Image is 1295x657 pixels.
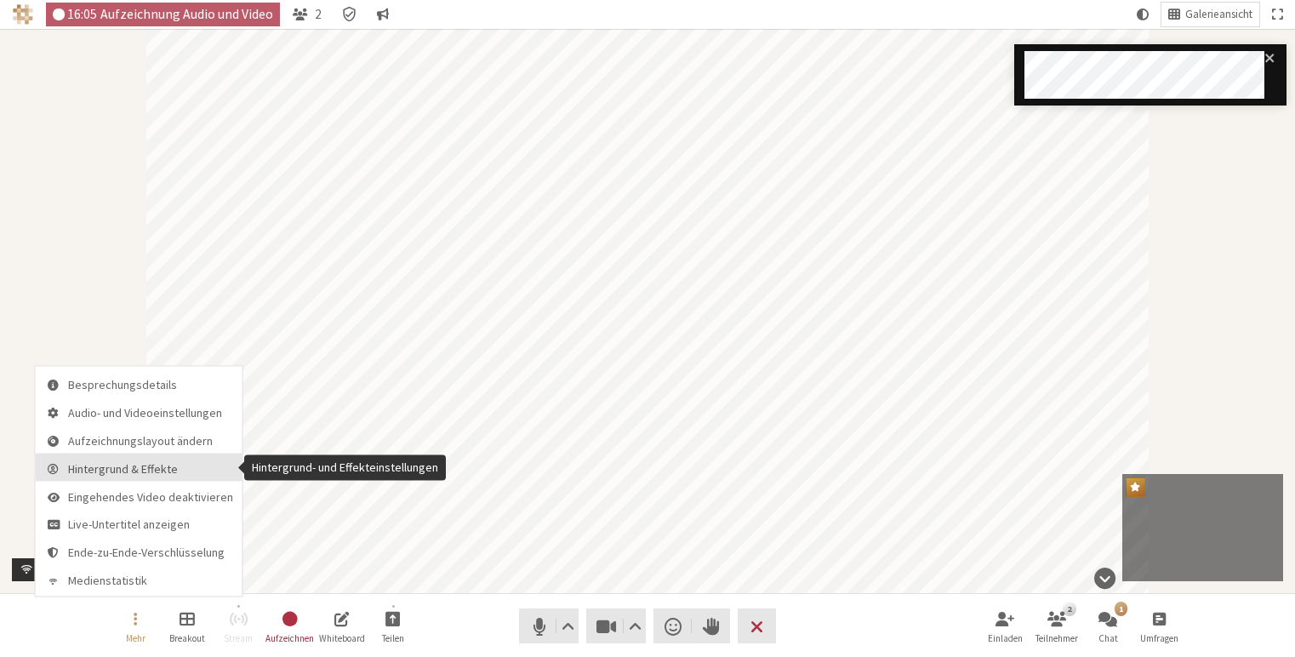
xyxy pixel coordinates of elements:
[1115,602,1127,615] div: 1
[126,633,145,643] span: Mehr
[265,633,314,643] span: Aufzeichnen
[68,490,233,503] span: Eingehendes Video deaktivieren
[1264,51,1276,70] button: close
[1265,3,1289,26] button: Ganzer Bildschirm
[214,603,262,649] button: Das Streaming kann nicht gestartet werden, ohne vorher die Aufzeichnung zu stoppen
[36,537,242,565] button: Fügen Sie Ihrem Meeting mit der Ende-zu-Ende-Verschlüsselung eine zusätzliche Schutzebene hinzu
[286,3,328,26] button: Teilnehmerliste öffnen
[1033,603,1081,649] button: Teilnehmerliste öffnen
[68,546,233,559] span: Ende-zu-Ende-Verschlüsselung
[1063,602,1075,615] div: 2
[100,7,273,21] span: Aufzeichnung Audio und Video
[68,406,233,419] span: Audio- und Videoeinstellungen
[163,603,211,649] button: Breakout-Räume verwalten
[68,434,233,447] span: Aufzeichnungslayout ändern
[36,509,242,537] button: Lassen Sie sich die Worte vorlesen, die in der Besprechung gesprochen werden
[988,633,1023,643] span: Einladen
[1088,559,1121,597] button: Verbergen
[738,608,776,643] button: Besprechung beenden oder verlassen
[1140,633,1178,643] span: Umfragen
[67,7,97,21] span: 16:05
[1161,3,1259,26] button: Layout ändern
[1130,3,1155,26] button: Systemmodus verwenden
[1084,603,1132,649] button: Chat öffnen
[36,367,242,397] button: 1 on 1 with Anita - on staging
[318,603,366,649] button: Freigegebenes Whiteboard öffnen
[36,426,242,454] button: Steuern Sie das Aufzeichnungslayout dieser Besprechung
[315,7,322,21] span: 2
[36,397,242,426] button: Besprechungseinstellungen
[36,454,242,482] button: Hintergrund- und Effekteinstellungen
[586,608,646,643] button: Video stoppen (⌘+Umschalt+V)
[981,603,1029,649] button: Teilnehmer einladen (⌘+Umschalt+I)
[46,3,281,26] div: Audio & Video
[224,633,253,643] span: Stream
[692,608,730,643] button: Hand heben
[169,633,205,643] span: Breakout
[1136,603,1184,649] button: Offene Umfrage
[68,379,233,391] span: Besprechungsdetails
[1185,9,1252,21] span: Galerieansicht
[111,603,159,649] button: Menü öffnen
[36,565,242,596] button: Medienstatistik
[334,3,364,26] div: Besprechungsdetails Verschlüsselung aktiviert
[370,3,396,26] button: Gespräch
[519,608,579,643] button: Stumm (⌘+Umschalt+A)
[1035,633,1078,643] span: Teilnehmer
[32,561,127,579] div: [PERSON_NAME]
[369,603,417,649] button: Freigabe starten
[68,462,233,475] span: Hintergrund & Effekte
[653,608,692,643] button: Reaktion senden
[382,633,404,643] span: Teilen
[625,608,646,643] button: Videoeinstellungen
[68,518,233,531] span: Live-Untertitel anzeigen
[13,4,33,25] img: Iotum
[36,482,242,510] button: Steuern Sie, ob eingehende Videos empfangen werden sollen
[556,608,578,643] button: Audioeinstellungen
[1098,633,1118,643] span: Chat
[319,633,365,643] span: Whiteboard
[68,574,233,587] span: Medienstatistik
[266,603,314,649] button: Aufzeichung beenden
